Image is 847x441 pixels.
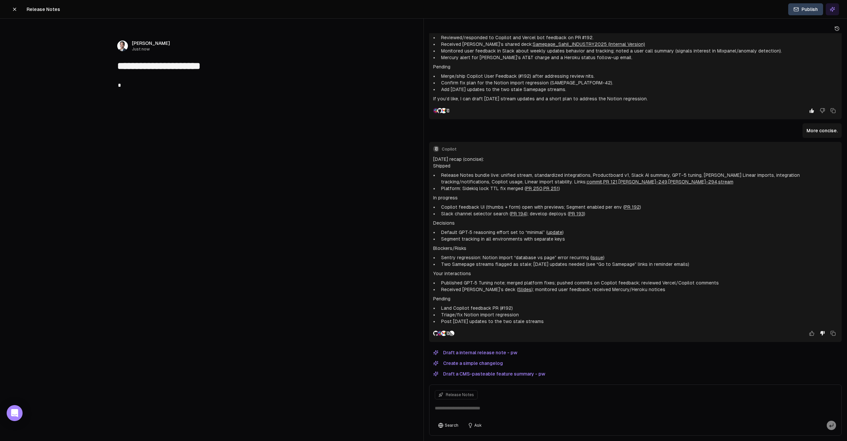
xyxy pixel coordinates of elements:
p: Your interactions [433,270,838,277]
span: Copilot [442,147,838,152]
a: PR 194 [511,211,526,216]
a: commit [587,179,602,184]
img: Samepage [445,108,450,113]
p: In progress [433,194,838,201]
img: GitHub [437,108,442,113]
li: Merge/ship Copilot User Feedback (#192) after addressing review nits. [438,73,838,79]
button: Ask [464,421,485,430]
button: Create a simple changelog [429,359,507,367]
a: [PERSON_NAME]-294 [668,179,717,184]
img: Gmail [441,108,446,113]
li: Triage/fix Notion import regression [438,311,838,318]
li: Confirm fix plan for the Notion import regression (SAMEPAGE_PLATFORM-42). [438,79,838,86]
span: Release Notes [446,392,474,397]
img: Linear [449,331,454,336]
img: Samepage [445,331,450,336]
button: Draft a internal release note - pw [429,349,521,357]
a: [PERSON_NAME]-249 [618,179,667,184]
a: PR 192 [624,204,640,210]
span: Release Notes [27,6,60,13]
li: Monitored user feedback in Slack about weekly updates behavior and tracking; noted a user call su... [438,48,838,54]
li: Default GPT‑5 reasoning effort set to “minimal” ( ) [438,229,838,236]
li: Mercury alert for [PERSON_NAME]’s AT&T charge and a Heroku status follow-up email. [438,54,838,61]
a: Slides [518,287,531,292]
button: Publish [788,3,823,15]
span: [PERSON_NAME] [132,40,170,47]
img: _image [117,41,128,51]
a: Samepage_Sahil_INDUSTRY2025 (Internal Version) [533,42,645,47]
div: Open Intercom Messenger [7,405,23,421]
img: GitHub [433,331,438,336]
li: Received [PERSON_NAME]’s shared deck: [438,41,838,48]
li: Received [PERSON_NAME]’s deck ( ); monitored user feedback; received Mercury/Heroku notices [438,286,838,293]
span: Just now [132,47,170,52]
li: Two Samepage streams flagged as stale; [DATE] updates needed (see “Go to Samepage” links in remin... [438,261,838,268]
button: Search [435,421,462,430]
a: update [547,230,562,235]
li: Post [DATE] updates to the two stale streams [438,318,838,325]
img: Slack [433,108,438,113]
img: Gmail [441,331,446,336]
li: Segment tracking in all environments with separate keys [438,236,838,242]
p: Shipped [433,163,838,169]
a: PR 121 [603,179,617,184]
img: Slack [437,331,442,336]
p: Decisions [433,220,838,226]
p: [DATE] recap (concise): [433,156,838,163]
a: stream [718,179,733,184]
li: Copilot feedback UI (thumbs + form) open with previews; Segment enabled per env ( ) [438,204,838,210]
li: Add [DATE] updates to the two stale Samepage streams. [438,86,838,93]
a: PR 251 [543,186,559,191]
button: Draft a CMS-pasteable feature summary - pw [429,370,549,378]
li: Release Notes bundle live: unified stream, standardized integrations, Productboard v1, Slack AI s... [438,172,838,185]
li: Published GPT‑5 Tuning note; merged platform fixes; pushed commits on Copilot feedback; reviewed ... [438,279,838,286]
p: Pending [433,63,838,70]
a: PR 250 [526,186,542,191]
p: If you’d like, I can draft [DATE] stream updates and a short plan to address the Notion regression. [433,95,838,102]
li: Sentry regression: Notion import “database vs page” error recurring ( ) [438,254,838,261]
p: Blockers/Risks [433,245,838,252]
li: Slack channel selector search ( ); develop deploys ( ) [438,210,838,217]
li: Platform: Sidekiq lock TTL fix merged ( , ) [438,185,838,192]
p: Pending [433,295,838,302]
a: PR 193 [569,211,584,216]
li: Land Copilot feedback PR (#192) [438,305,838,311]
li: Reviewed/responded to Copilot and Vercel bot feedback on PR #192. [438,34,838,41]
p: More concise. [806,127,838,134]
a: issue [592,255,603,260]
